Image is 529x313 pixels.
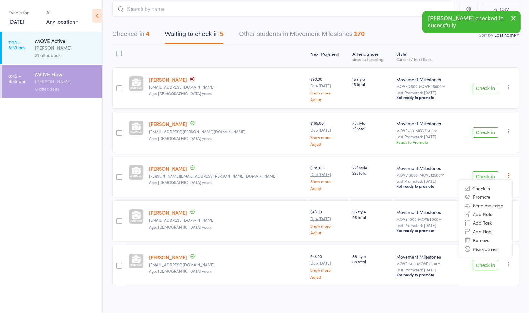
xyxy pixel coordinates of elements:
time: 8:45 - 9:45 am [8,73,25,83]
a: Show more [310,268,347,272]
span: 223 total [352,170,391,176]
div: Not ready to promote [396,95,456,100]
div: $185.00 [310,120,347,146]
a: Adjust [310,230,347,235]
div: Not ready to promote [396,183,456,189]
li: Send message [459,201,512,210]
div: [PERSON_NAME] [35,78,97,85]
li: Promote [459,192,512,201]
li: Add Note [459,210,512,218]
button: Check in [473,127,498,138]
a: Show more [310,91,347,95]
div: 5 [220,30,223,37]
div: Not ready to promote [396,272,456,277]
a: [PERSON_NAME] [149,209,187,216]
small: Last Promoted: [DATE] [396,90,456,95]
small: paulcwalsh@hotmail.com [149,218,305,222]
div: Movement Milestones [396,120,456,127]
button: Check in [473,171,498,182]
a: Adjust [310,186,347,190]
small: steven.todd@hotmail.com.au [149,174,305,178]
div: $43.00 [310,253,347,279]
li: Add Flag [459,227,512,236]
small: Last Promoted: [DATE] [396,134,456,139]
a: [PERSON_NAME] [149,254,187,260]
div: Style [394,47,459,64]
small: Last Promoted: [DATE] [396,179,456,183]
button: Checked in4 [112,27,149,44]
div: MOVE Active [35,37,97,44]
div: Atten­dances [350,47,394,64]
li: Check in [459,184,512,192]
a: 8:45 -9:45 amMOVE Flow[PERSON_NAME]9 attendees [2,65,102,98]
span: 95 total [352,214,391,220]
span: 223 style [352,165,391,170]
div: $185.00 [310,165,347,190]
span: 15 style [352,76,391,82]
span: 15 total [352,82,391,87]
button: Other students in Movement Milestones170 [239,27,365,44]
a: Show more [310,135,347,139]
small: Last Promoted: [DATE] [396,268,456,272]
span: Age: [DEMOGRAPHIC_DATA] years [149,135,212,141]
label: Sort by [479,32,493,38]
div: Events for [8,7,40,18]
span: 88 style [352,253,391,259]
span: Age: [DEMOGRAPHIC_DATA] years [149,268,212,274]
button: CSV [483,3,519,16]
div: Movement Milestones [396,253,456,260]
small: Due [DATE] [310,216,347,221]
div: MOVE10000 [396,173,456,177]
div: 170 [354,30,365,37]
div: 31 attendees [35,52,97,59]
div: Next Payment [308,47,350,64]
small: avaliam001@gmail.com [149,85,305,89]
div: Movement Milestones [396,76,456,83]
div: MOVE12500 [396,84,456,88]
button: Check in [473,260,498,270]
a: 7:30 -8:30 amMOVE Active[PERSON_NAME]31 attendees [2,32,102,64]
div: Ready to Promote [396,139,456,145]
div: Current / Next Rank [396,57,456,61]
button: Check in [473,83,498,93]
div: At [46,7,78,18]
div: MOVE5000 [418,217,438,221]
div: MOVE 15000 [419,84,442,88]
div: Movement Milestones [396,165,456,171]
a: [PERSON_NAME] [149,121,187,127]
span: 88 total [352,259,391,264]
a: Adjust [310,97,347,102]
div: Last name [495,32,516,38]
span: 73 style [352,120,391,126]
div: Movement Milestones [396,209,456,215]
time: 7:30 - 8:30 am [8,40,25,50]
small: Due [DATE] [310,128,347,132]
span: Age: [DEMOGRAPHIC_DATA] years [149,91,212,96]
a: Show more [310,224,347,228]
small: Last Promoted: [DATE] [396,223,456,228]
div: since last grading [352,57,391,61]
div: MOVE2000 [417,261,437,266]
li: Mark absent [459,244,512,253]
div: [PERSON_NAME] checked in sucessfully [422,11,521,33]
div: MOVE200 [396,128,456,132]
a: [PERSON_NAME] [149,76,187,83]
div: [PERSON_NAME] [35,44,97,52]
li: Remove [459,236,512,244]
small: melissawalsh8@gmail.com [149,262,305,267]
small: Due [DATE] [310,172,347,177]
div: MOVE4000 [396,217,456,221]
div: $90.00 [310,76,347,102]
div: MOVE Flow [35,71,97,78]
div: MOVE500 [416,128,434,132]
span: Age: [DEMOGRAPHIC_DATA] years [149,180,212,185]
small: Lk.mullan@outlook.com [149,129,305,134]
div: 9 attendees [35,85,97,93]
small: Due [DATE] [310,83,347,88]
small: Due [DATE] [310,261,347,265]
div: Not ready to promote [396,228,456,233]
span: Age: [DEMOGRAPHIC_DATA] years [149,224,212,230]
div: $43.00 [310,209,347,234]
button: Waiting to check in5 [165,27,223,44]
span: 73 total [352,126,391,131]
